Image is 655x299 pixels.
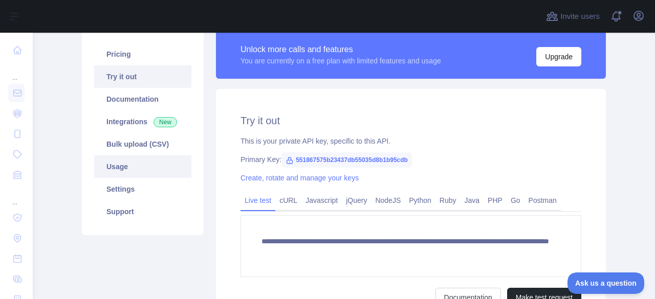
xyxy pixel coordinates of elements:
div: ... [8,186,25,206]
a: jQuery [342,192,371,209]
a: Java [461,192,484,209]
a: Live test [241,192,275,209]
div: Unlock more calls and features [241,43,441,56]
iframe: Toggle Customer Support [567,272,645,294]
a: Support [94,200,191,223]
button: Upgrade [536,47,581,66]
a: Postman [525,192,561,209]
a: cURL [275,192,301,209]
a: NodeJS [371,192,405,209]
a: Integrations New [94,110,191,133]
div: Primary Key: [241,154,581,165]
h2: Try it out [241,113,581,128]
span: Invite users [560,11,600,22]
div: This is your private API key, specific to this API. [241,136,581,146]
a: PHP [484,192,507,209]
a: Pricing [94,43,191,65]
a: Create, rotate and manage your keys [241,174,359,182]
a: Documentation [94,88,191,110]
div: ... [8,61,25,82]
a: Usage [94,155,191,178]
a: Try it out [94,65,191,88]
div: You are currently on a free plan with limited features and usage [241,56,441,66]
span: New [154,117,177,127]
a: Settings [94,178,191,200]
a: Python [405,192,435,209]
a: Bulk upload (CSV) [94,133,191,155]
a: Javascript [301,192,342,209]
a: Go [507,192,525,209]
span: 551867575b23437db55035d8b1b95cdb [281,152,412,168]
button: Invite users [544,8,602,25]
a: Ruby [435,192,461,209]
